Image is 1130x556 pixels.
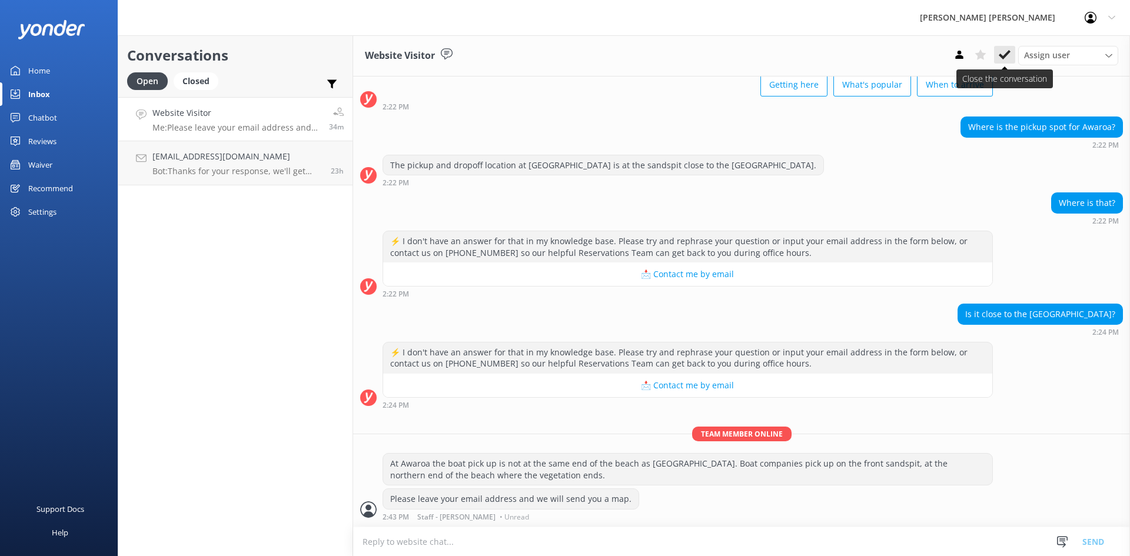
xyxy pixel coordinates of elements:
[692,427,792,441] span: Team member online
[1018,46,1118,65] div: Assign User
[961,117,1122,137] div: Where is the pickup spot for Awaroa?
[36,497,84,521] div: Support Docs
[152,166,322,177] p: Bot: Thanks for your response, we'll get back to you as soon as we can during opening hours.
[917,73,993,96] button: When to arrive
[1092,142,1119,149] strong: 2:22 PM
[383,514,409,521] strong: 2:43 PM
[417,514,496,521] span: Staff - [PERSON_NAME]
[118,97,353,141] a: Website VisitorMe:Please leave your email address and we will send you a map.34m
[383,155,823,175] div: The pickup and dropoff location at [GEOGRAPHIC_DATA] is at the sandspit close to the [GEOGRAPHIC_...
[958,304,1122,324] div: Is it close to the [GEOGRAPHIC_DATA]?
[383,489,639,509] div: Please leave your email address and we will send you a map.
[1051,217,1123,225] div: Aug 23 2025 02:22pm (UTC +12:00) Pacific/Auckland
[28,200,56,224] div: Settings
[28,59,50,82] div: Home
[383,454,992,485] div: At Awaroa the boat pick up is not at the same end of the beach as [GEOGRAPHIC_DATA]. Boat compani...
[28,129,56,153] div: Reviews
[329,122,344,132] span: Aug 23 2025 02:43pm (UTC +12:00) Pacific/Auckland
[127,72,168,90] div: Open
[174,72,218,90] div: Closed
[760,73,827,96] button: Getting here
[1092,218,1119,225] strong: 2:22 PM
[127,44,344,66] h2: Conversations
[28,106,57,129] div: Chatbot
[383,104,409,111] strong: 2:22 PM
[383,262,992,286] button: 📩 Contact me by email
[118,141,353,185] a: [EMAIL_ADDRESS][DOMAIN_NAME]Bot:Thanks for your response, we'll get back to you as soon as we can...
[174,74,224,87] a: Closed
[383,374,992,397] button: 📩 Contact me by email
[383,231,992,262] div: ⚡ I don't have an answer for that in my knowledge base. Please try and rephrase your question or ...
[52,521,68,544] div: Help
[383,402,409,409] strong: 2:24 PM
[383,291,409,298] strong: 2:22 PM
[383,102,993,111] div: Aug 23 2025 02:22pm (UTC +12:00) Pacific/Auckland
[383,512,639,521] div: Aug 23 2025 02:43pm (UTC +12:00) Pacific/Auckland
[383,342,992,374] div: ⚡ I don't have an answer for that in my knowledge base. Please try and rephrase your question or ...
[833,73,911,96] button: What's popular
[28,177,73,200] div: Recommend
[152,150,322,163] h4: [EMAIL_ADDRESS][DOMAIN_NAME]
[331,166,344,176] span: Aug 22 2025 03:23pm (UTC +12:00) Pacific/Auckland
[28,82,50,106] div: Inbox
[1052,193,1122,213] div: Where is that?
[960,141,1123,149] div: Aug 23 2025 02:22pm (UTC +12:00) Pacific/Auckland
[1092,329,1119,336] strong: 2:24 PM
[383,178,824,187] div: Aug 23 2025 02:22pm (UTC +12:00) Pacific/Auckland
[152,106,320,119] h4: Website Visitor
[383,401,993,409] div: Aug 23 2025 02:24pm (UTC +12:00) Pacific/Auckland
[152,122,320,133] p: Me: Please leave your email address and we will send you a map.
[28,153,52,177] div: Waiver
[365,48,435,64] h3: Website Visitor
[383,289,993,298] div: Aug 23 2025 02:22pm (UTC +12:00) Pacific/Auckland
[18,20,85,39] img: yonder-white-logo.png
[1024,49,1070,62] span: Assign user
[958,328,1123,336] div: Aug 23 2025 02:24pm (UTC +12:00) Pacific/Auckland
[127,74,174,87] a: Open
[500,514,529,521] span: • Unread
[383,179,409,187] strong: 2:22 PM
